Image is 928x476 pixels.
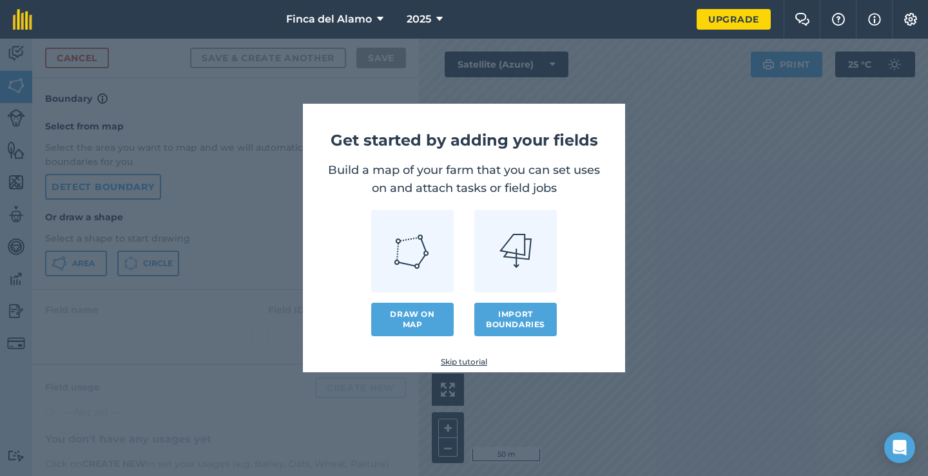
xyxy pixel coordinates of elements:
[903,13,918,26] img: A cog icon
[394,233,431,270] img: Draw icon
[324,357,604,367] a: Skip tutorial
[697,9,771,30] a: Upgrade
[884,432,915,463] div: Open Intercom Messenger
[795,13,810,26] img: Two speech bubbles overlapping with the left bubble in the forefront
[868,12,881,27] img: svg+xml;base64,PHN2ZyB4bWxucz0iaHR0cDovL3d3dy53My5vcmcvMjAwMC9zdmciIHdpZHRoPSIxNyIgaGVpZ2h0PSIxNy...
[324,130,604,151] h1: Get started by adding your fields
[13,9,32,30] img: fieldmargin Logo
[371,303,454,336] a: Draw on map
[286,12,372,27] span: Finca del Alamo
[324,161,604,197] p: Build a map of your farm that you can set uses on and attach tasks or field jobs
[499,234,531,267] img: Import icon
[831,13,846,26] img: A question mark icon
[474,303,557,336] button: Import boundaries
[407,12,431,27] span: 2025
